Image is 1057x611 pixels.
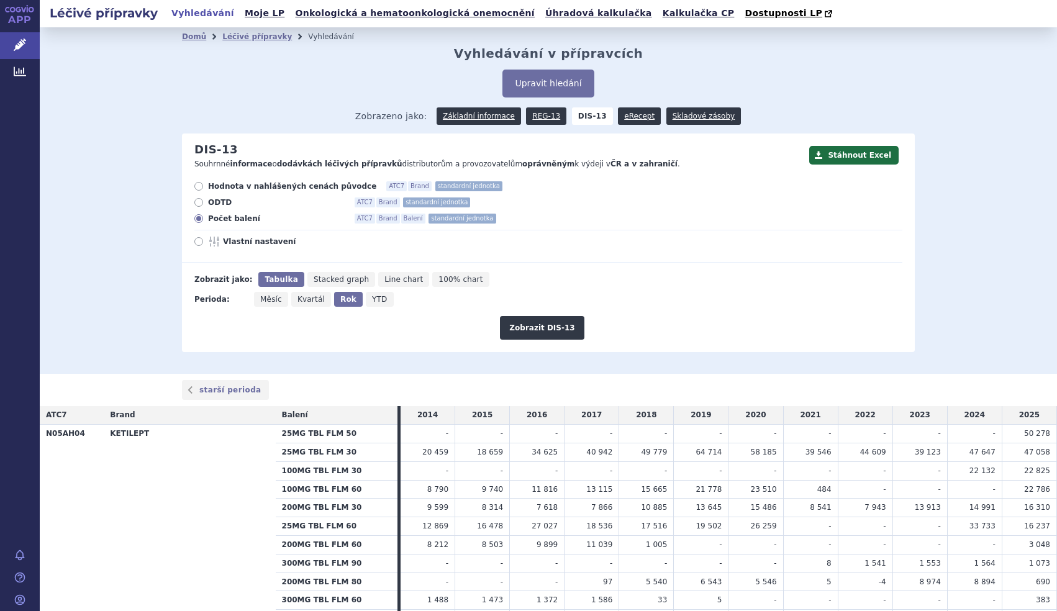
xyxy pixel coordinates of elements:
span: 6 543 [701,577,722,586]
span: 50 278 [1024,429,1050,438]
span: - [883,466,886,475]
span: - [446,577,448,586]
span: 22 825 [1024,466,1050,475]
span: - [665,559,667,568]
button: Stáhnout Excel [809,146,899,165]
td: 2018 [619,406,674,424]
td: 2023 [892,406,947,424]
td: 2024 [947,406,1002,424]
td: 2015 [455,406,510,424]
span: 16 478 [477,522,503,530]
span: 8 974 [919,577,940,586]
th: 200MG TBL FLM 60 [276,535,398,554]
span: 1 586 [591,595,612,604]
h2: Léčivé přípravky [40,4,168,22]
td: 2014 [401,406,455,424]
span: 8 503 [482,540,503,549]
span: 47 058 [1024,448,1050,456]
td: 2022 [838,406,892,424]
span: - [501,577,503,586]
span: - [719,429,722,438]
span: - [828,522,831,530]
span: 8 894 [974,577,996,586]
span: - [938,429,940,438]
span: - [446,429,448,438]
a: Dostupnosti LP [741,5,838,22]
span: - [883,595,886,604]
a: Vyhledávání [168,5,238,22]
span: 5 546 [755,577,776,586]
th: 200MG TBL FLM 80 [276,573,398,591]
span: 1 488 [427,595,448,604]
span: Rok [340,295,356,304]
th: 100MG TBL FLM 30 [276,461,398,480]
span: 383 [1036,595,1050,604]
span: 58 185 [751,448,777,456]
span: 8 212 [427,540,448,549]
span: - [446,466,448,475]
span: - [774,429,776,438]
a: Základní informace [437,107,521,125]
span: - [828,595,831,604]
strong: dodávkách léčivých přípravků [277,160,402,168]
span: 9 599 [427,503,448,512]
a: Léčivé přípravky [222,32,292,41]
span: Brand [408,181,432,191]
span: Zobrazeno jako: [355,107,427,125]
span: 18 536 [586,522,612,530]
span: 16 310 [1024,503,1050,512]
span: ATC7 [355,214,375,224]
span: Line chart [384,275,423,284]
span: 44 609 [860,448,886,456]
span: Dostupnosti LP [745,8,822,18]
span: 15 486 [751,503,777,512]
span: - [993,595,996,604]
td: 2020 [728,406,783,424]
a: Skladové zásoby [666,107,741,125]
span: - [883,522,886,530]
span: - [938,466,940,475]
span: 8 790 [427,485,448,494]
span: - [555,577,558,586]
span: - [993,429,996,438]
th: 25MG TBL FLM 60 [276,517,398,536]
span: - [828,429,831,438]
span: 13 913 [915,503,941,512]
span: 39 123 [915,448,941,456]
span: 13 645 [696,503,722,512]
span: Počet balení [208,214,345,224]
span: - [774,595,776,604]
span: - [555,429,558,438]
span: 18 659 [477,448,503,456]
span: Tabulka [265,275,297,284]
span: 11 039 [586,540,612,549]
span: - [774,466,776,475]
span: -4 [879,577,886,586]
li: Vyhledávání [308,27,370,46]
span: - [828,540,831,549]
a: starší perioda [182,380,269,400]
span: 484 [817,485,832,494]
span: 20 459 [422,448,448,456]
span: - [610,559,612,568]
span: - [665,429,667,438]
span: 13 115 [586,485,612,494]
span: Brand [110,410,135,419]
strong: DIS-13 [572,107,613,125]
span: - [774,540,776,549]
span: 23 510 [751,485,777,494]
th: 300MG TBL FLM 60 [276,591,398,610]
span: 8 [827,559,832,568]
div: Zobrazit jako: [194,272,252,287]
th: 25MG TBL FLM 30 [276,443,398,461]
span: 64 714 [696,448,722,456]
span: ATC7 [355,197,375,207]
span: ODTD [208,197,345,207]
span: 1 073 [1029,559,1050,568]
span: 12 869 [422,522,448,530]
span: Brand [376,197,400,207]
span: 26 259 [751,522,777,530]
span: Brand [376,214,400,224]
span: 690 [1036,577,1050,586]
span: 3 048 [1029,540,1050,549]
